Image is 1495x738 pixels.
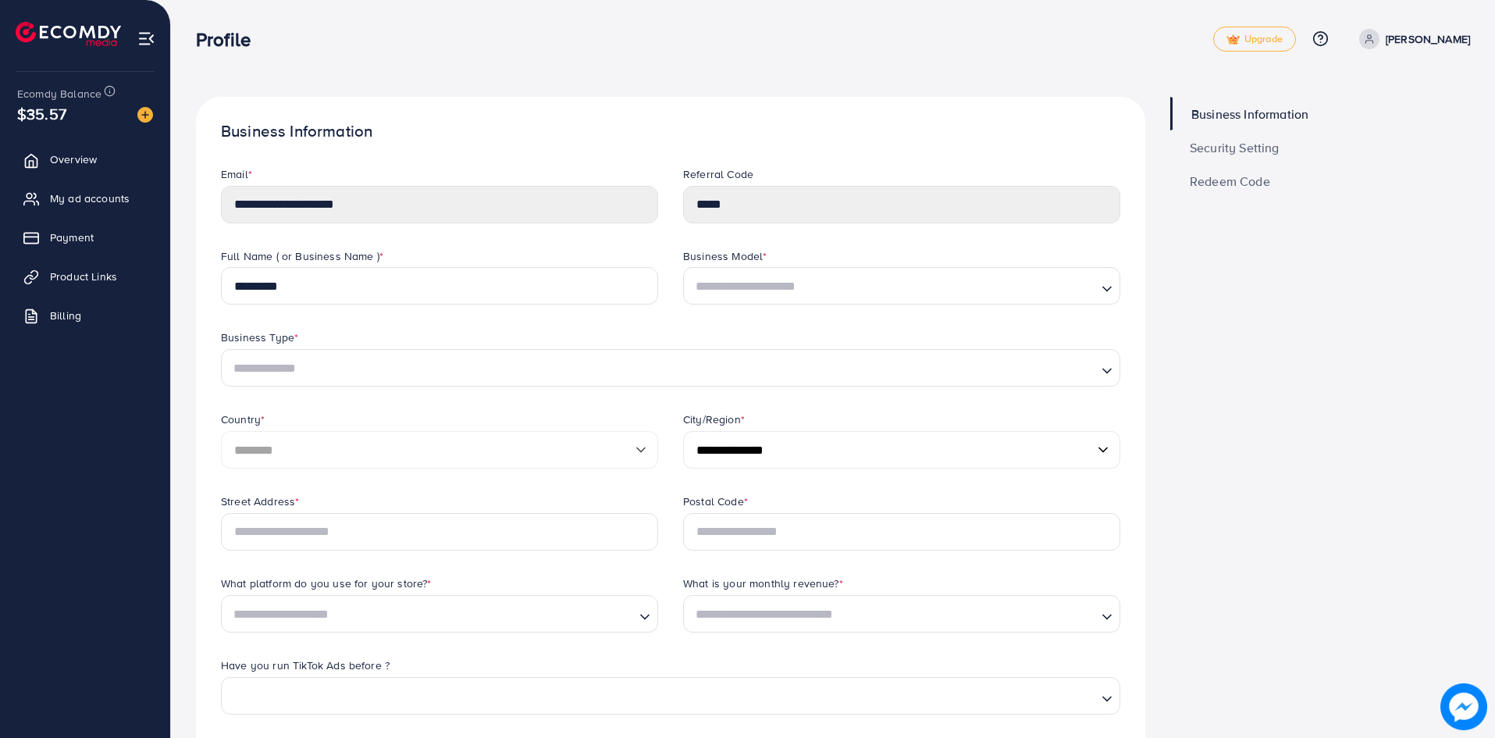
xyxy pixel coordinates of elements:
[137,30,155,48] img: menu
[1190,141,1280,154] span: Security Setting
[228,603,633,627] input: Search for option
[12,183,158,214] a: My ad accounts
[683,267,1120,305] div: Search for option
[683,412,745,427] label: City/Region
[12,261,158,292] a: Product Links
[683,248,767,264] label: Business Model
[50,269,117,284] span: Product Links
[17,86,101,102] span: Ecomdy Balance
[237,685,1095,709] input: Search for option
[690,603,1095,627] input: Search for option
[196,28,263,51] h3: Profile
[1440,683,1487,730] img: image
[683,494,748,509] label: Postal Code
[221,412,265,427] label: Country
[50,152,97,167] span: Overview
[12,222,158,253] a: Payment
[221,122,1120,141] h1: Business Information
[12,144,158,175] a: Overview
[137,107,153,123] img: image
[1190,175,1270,187] span: Redeem Code
[228,357,1095,381] input: Search for option
[1226,34,1283,45] span: Upgrade
[1386,30,1470,48] p: [PERSON_NAME]
[12,300,158,331] a: Billing
[50,230,94,245] span: Payment
[221,576,432,591] label: What platform do you use for your store?
[1226,34,1240,45] img: tick
[16,22,121,46] img: logo
[1191,108,1308,120] span: Business Information
[50,308,81,323] span: Billing
[17,102,66,125] span: $35.57
[221,166,252,182] label: Email
[690,275,1095,299] input: Search for option
[1213,27,1296,52] a: tickUpgrade
[221,330,298,345] label: Business Type
[221,658,390,673] label: Have you run TikTok Ads before ?
[221,677,1120,715] div: Search for option
[50,191,130,206] span: My ad accounts
[221,595,658,633] div: Search for option
[221,349,1120,387] div: Search for option
[683,576,843,591] label: What is your monthly revenue?
[683,595,1120,633] div: Search for option
[683,166,753,182] label: Referral Code
[221,248,383,264] label: Full Name ( or Business Name )
[1353,29,1470,49] a: [PERSON_NAME]
[221,494,299,509] label: Street Address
